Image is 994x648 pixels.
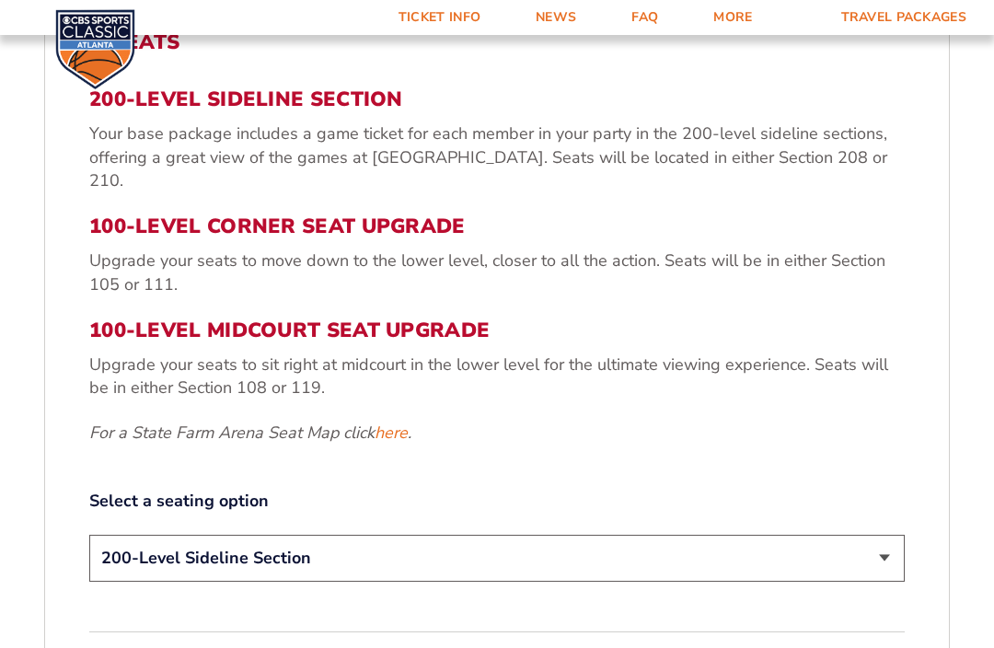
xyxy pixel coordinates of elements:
[89,249,905,295] p: Upgrade your seats to move down to the lower level, closer to all the action. Seats will be in ei...
[89,30,905,54] h2: 3. Seats
[89,318,905,342] h3: 100-Level Midcourt Seat Upgrade
[89,353,905,399] p: Upgrade your seats to sit right at midcourt in the lower level for the ultimate viewing experienc...
[89,214,905,238] h3: 100-Level Corner Seat Upgrade
[89,87,905,111] h3: 200-Level Sideline Section
[89,490,905,513] label: Select a seating option
[89,122,905,192] p: Your base package includes a game ticket for each member in your party in the 200-level sideline ...
[55,9,135,89] img: CBS Sports Classic
[89,422,411,444] em: For a State Farm Arena Seat Map click .
[375,422,408,445] a: here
